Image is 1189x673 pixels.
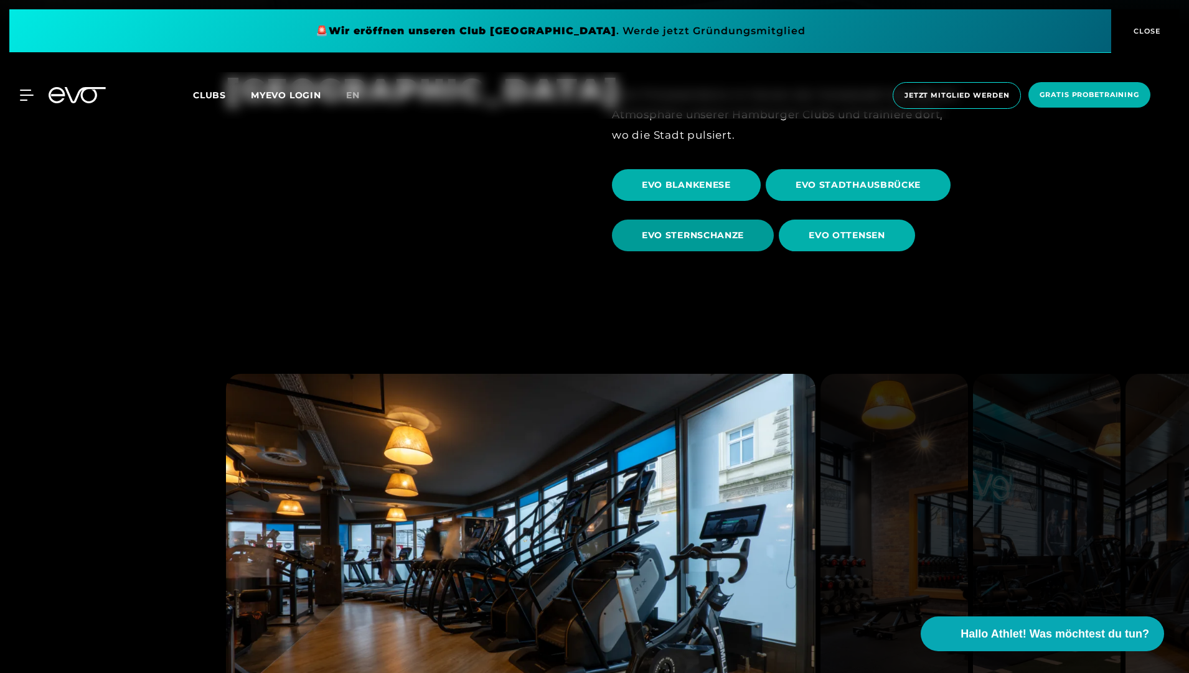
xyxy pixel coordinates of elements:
[1111,9,1180,53] button: CLOSE
[796,179,921,192] span: EVO STADTHAUSBRÜCKE
[642,229,744,242] span: EVO STERNSCHANZE
[766,160,956,210] a: EVO STADTHAUSBRÜCKE
[612,210,779,261] a: EVO STERNSCHANZE
[1025,82,1154,109] a: Gratis Probetraining
[612,160,766,210] a: EVO BLANKENESE
[251,90,321,101] a: MYEVO LOGIN
[1130,26,1161,37] span: CLOSE
[779,210,919,261] a: EVO OTTENSEN
[921,616,1164,651] button: Hallo Athlet! Was möchtest du tun?
[193,89,251,101] a: Clubs
[961,626,1149,643] span: Hallo Athlet! Was möchtest du tun?
[346,88,375,103] a: en
[346,90,360,101] span: en
[905,90,1009,101] span: Jetzt Mitglied werden
[809,229,885,242] span: EVO OTTENSEN
[889,82,1025,109] a: Jetzt Mitglied werden
[193,90,226,101] span: Clubs
[642,179,731,192] span: EVO BLANKENESE
[1040,90,1139,100] span: Gratis Probetraining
